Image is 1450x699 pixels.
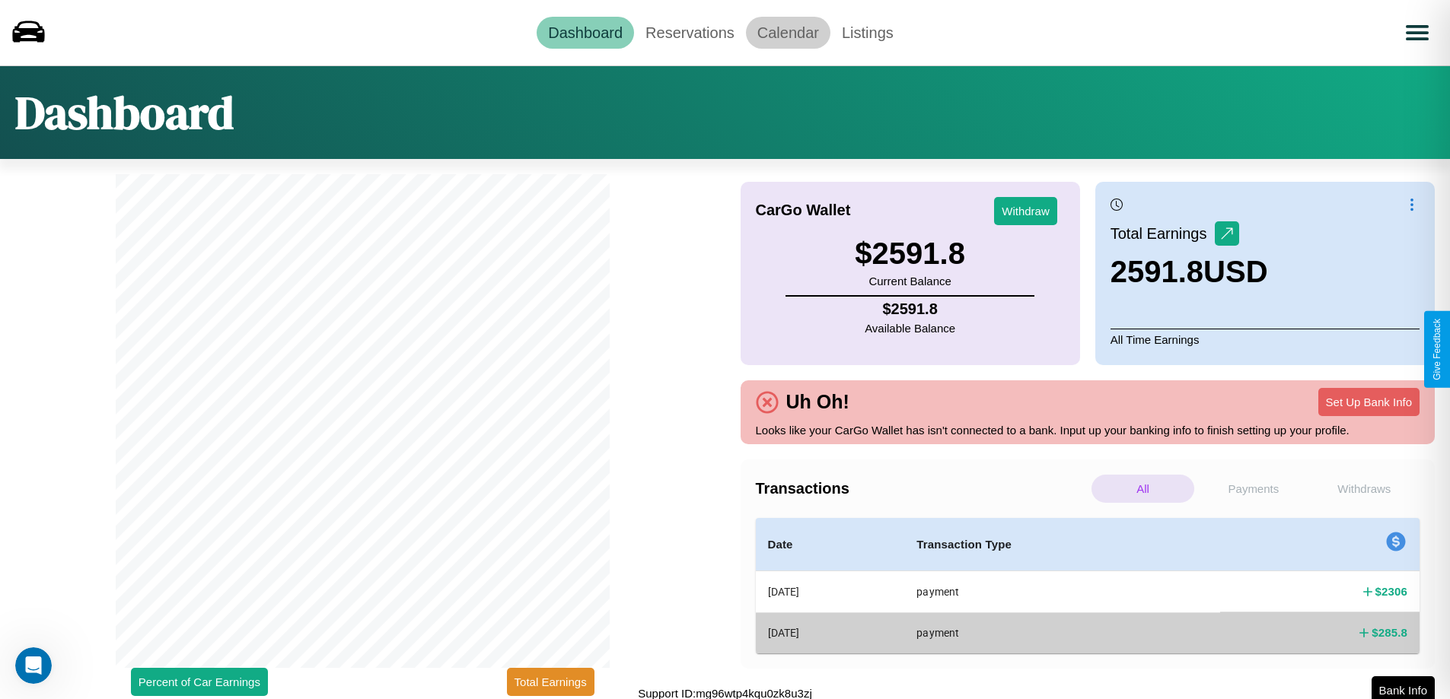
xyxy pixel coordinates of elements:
[1111,329,1420,350] p: All Time Earnings
[1202,475,1305,503] p: Payments
[756,202,851,219] h4: CarGo Wallet
[768,535,893,554] h4: Date
[994,197,1057,225] button: Withdraw
[746,17,830,49] a: Calendar
[1313,475,1416,503] p: Withdraws
[756,571,905,613] th: [DATE]
[1432,319,1442,380] div: Give Feedback
[756,480,1088,497] h4: Transactions
[904,612,1220,653] th: payment
[537,17,634,49] a: Dashboard
[131,668,268,696] button: Percent of Car Earnings
[756,612,905,653] th: [DATE]
[1091,475,1194,503] p: All
[15,647,52,684] iframe: Intercom live chat
[634,17,746,49] a: Reservations
[1111,255,1268,289] h3: 2591.8 USD
[15,81,234,144] h1: Dashboard
[830,17,905,49] a: Listings
[865,300,955,318] h4: $ 2591.8
[1372,624,1407,640] h4: $ 285.8
[1318,388,1420,416] button: Set Up Bank Info
[1375,583,1407,599] h4: $ 2306
[779,391,857,413] h4: Uh Oh!
[865,318,955,338] p: Available Balance
[855,237,965,271] h3: $ 2591.8
[1111,220,1215,247] p: Total Earnings
[904,571,1220,613] th: payment
[507,668,594,696] button: Total Earnings
[855,271,965,291] p: Current Balance
[916,535,1208,554] h4: Transaction Type
[1396,11,1439,54] button: Open menu
[756,518,1420,653] table: simple table
[756,420,1420,440] p: Looks like your CarGo Wallet has isn't connected to a bank. Input up your banking info to finish ...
